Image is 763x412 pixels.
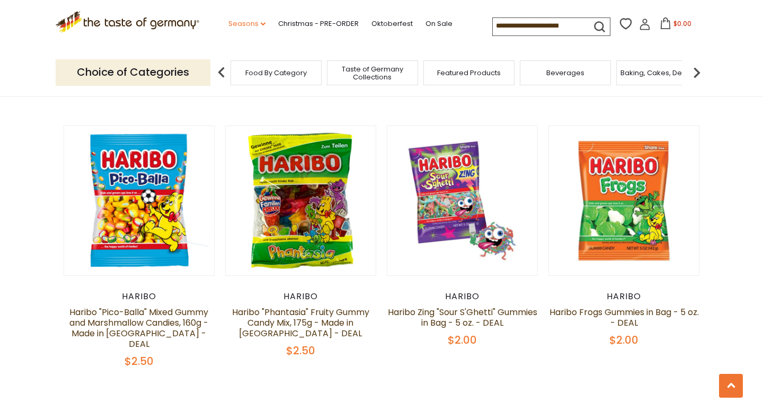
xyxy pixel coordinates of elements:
a: Haribo Frogs Gummies in Bag - 5 oz. - DEAL [549,306,699,329]
a: Christmas - PRE-ORDER [278,18,359,30]
a: Food By Category [245,69,307,77]
img: Haribo [387,126,537,276]
div: Haribo [548,291,699,302]
a: Beverages [546,69,584,77]
a: Taste of Germany Collections [330,65,415,81]
a: Seasons [228,18,265,30]
img: Haribo [64,126,214,276]
img: previous arrow [211,62,232,83]
img: Haribo [226,126,376,276]
span: $2.00 [609,333,638,347]
a: On Sale [425,18,453,30]
p: Choice of Categories [56,59,210,85]
span: $2.50 [286,343,315,358]
div: Haribo [387,291,538,302]
a: Haribo "Pico-Balla" Mixed Gummy and Marshmallow Candies, 160g - Made in [GEOGRAPHIC_DATA] - DEAL [69,306,208,350]
a: Featured Products [437,69,501,77]
span: $2.50 [125,354,154,369]
div: Haribo [64,291,215,302]
img: Haribo [549,126,699,276]
span: $2.00 [448,333,477,347]
a: Haribo Zing "Sour S'Ghetti" Gummies in Bag - 5 oz. - DEAL [388,306,537,329]
a: Haribo "Phantasia" Fruity Gummy Candy Mix, 175g - Made in [GEOGRAPHIC_DATA] - DEAL [232,306,369,339]
div: Haribo [225,291,376,302]
span: $0.00 [673,19,691,28]
a: Baking, Cakes, Desserts [620,69,703,77]
a: Oktoberfest [371,18,413,30]
button: $0.00 [653,17,698,33]
img: next arrow [686,62,707,83]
